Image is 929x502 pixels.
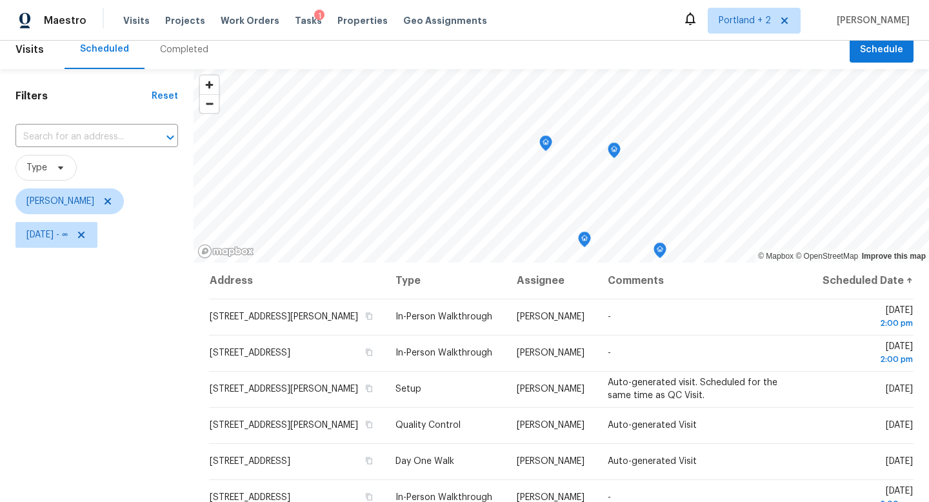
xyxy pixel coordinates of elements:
span: Type [26,161,47,174]
div: Map marker [608,143,621,163]
button: Copy Address [363,455,375,467]
div: Completed [160,43,208,56]
span: Zoom out [200,95,219,113]
span: [DATE] [819,342,913,366]
span: Auto-generated visit. Scheduled for the same time as QC Visit. [608,378,777,400]
a: Improve this map [862,252,926,261]
span: Quality Control [395,421,461,430]
span: - [608,348,611,357]
button: Copy Address [363,383,375,394]
th: Scheduled Date ↑ [809,263,914,299]
span: Auto-generated Visit [608,421,697,430]
span: Work Orders [221,14,279,27]
span: In-Person Walkthrough [395,493,492,502]
button: Zoom out [200,94,219,113]
span: [PERSON_NAME] [517,493,584,502]
span: [PERSON_NAME] [517,457,584,466]
span: Visits [15,35,44,64]
span: - [608,493,611,502]
button: Schedule [850,37,914,63]
span: [STREET_ADDRESS][PERSON_NAME] [210,312,358,321]
span: [PERSON_NAME] [26,195,94,208]
div: Map marker [539,136,552,156]
span: [PERSON_NAME] [832,14,910,27]
a: Mapbox homepage [197,244,254,259]
span: Auto-generated Visit [608,457,697,466]
span: - [608,312,611,321]
th: Type [385,263,506,299]
th: Assignee [506,263,597,299]
div: 1 [314,10,325,23]
h1: Filters [15,90,152,103]
span: [DATE] [886,457,913,466]
span: Visits [123,14,150,27]
th: Comments [597,263,809,299]
div: Scheduled [80,43,129,55]
span: [PERSON_NAME] [517,421,584,430]
span: Portland + 2 [719,14,771,27]
span: In-Person Walkthrough [395,312,492,321]
div: Reset [152,90,178,103]
a: Mapbox [758,252,794,261]
span: Properties [337,14,388,27]
th: Address [209,263,385,299]
span: [DATE] [819,306,913,330]
button: Zoom in [200,75,219,94]
span: [PERSON_NAME] [517,348,584,357]
span: In-Person Walkthrough [395,348,492,357]
div: Map marker [578,232,591,252]
span: Maestro [44,14,86,27]
span: Tasks [295,16,322,25]
span: [STREET_ADDRESS] [210,348,290,357]
span: [DATE] [886,421,913,430]
span: [STREET_ADDRESS][PERSON_NAME] [210,421,358,430]
span: [DATE] [886,385,913,394]
button: Copy Address [363,310,375,322]
div: 2:00 pm [819,317,913,330]
span: [DATE] - ∞ [26,228,68,241]
span: Setup [395,385,421,394]
span: Geo Assignments [403,14,487,27]
button: Copy Address [363,346,375,358]
span: [PERSON_NAME] [517,385,584,394]
span: Day One Walk [395,457,454,466]
span: [STREET_ADDRESS][PERSON_NAME] [210,385,358,394]
canvas: Map [194,69,929,263]
span: Projects [165,14,205,27]
button: Open [161,128,179,146]
div: 2:00 pm [819,353,913,366]
button: Copy Address [363,419,375,430]
input: Search for an address... [15,127,142,147]
a: OpenStreetMap [795,252,858,261]
div: Map marker [654,243,666,263]
span: [STREET_ADDRESS] [210,457,290,466]
span: Schedule [860,42,903,58]
span: [PERSON_NAME] [517,312,584,321]
span: [STREET_ADDRESS] [210,493,290,502]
